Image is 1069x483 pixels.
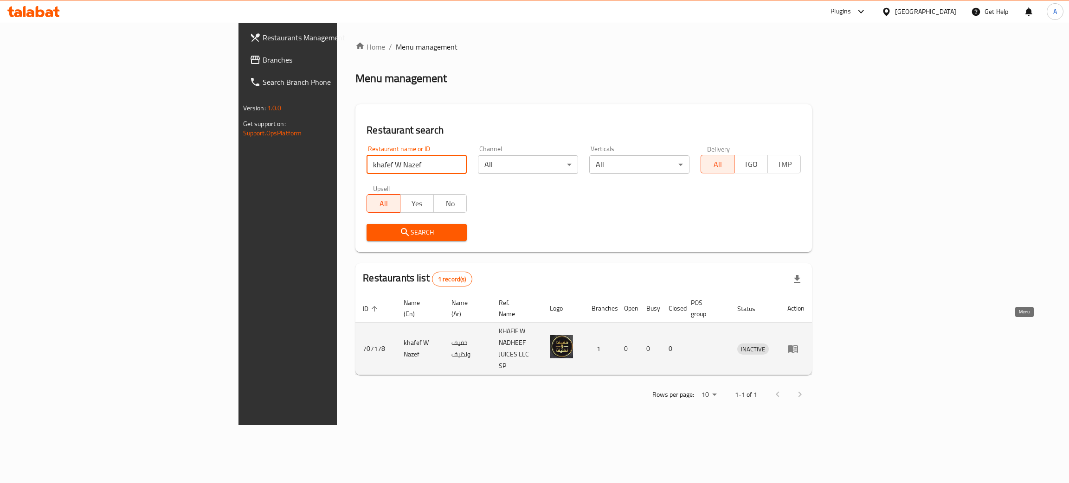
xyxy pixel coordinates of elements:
span: No [438,197,464,210]
span: Version: [243,102,266,114]
a: Search Branch Phone [242,71,417,93]
th: Open [617,294,639,323]
span: All [705,158,731,171]
table: enhanced table [355,294,812,375]
h2: Restaurants list [363,271,472,286]
th: Closed [661,294,683,323]
span: POS group [691,297,719,319]
a: Branches [242,49,417,71]
span: Menu management [396,41,457,52]
span: Ref. Name [499,297,531,319]
label: Delivery [707,146,730,152]
button: All [367,194,400,213]
span: TGO [738,158,764,171]
span: A [1053,6,1057,17]
td: 0 [639,323,661,375]
div: Export file [786,268,808,290]
td: 1 [584,323,617,375]
th: Action [780,294,812,323]
a: Support.OpsPlatform [243,127,302,139]
button: No [433,194,467,213]
button: TGO [734,155,768,173]
div: [GEOGRAPHIC_DATA] [895,6,956,17]
div: All [589,155,689,174]
img: khafef W Nazef [550,335,573,358]
a: Restaurants Management [242,26,417,49]
p: Rows per page: [652,389,694,400]
span: 1.0.0 [267,102,282,114]
span: All [371,197,397,210]
span: Get support on: [243,118,286,130]
span: Name (En) [404,297,433,319]
p: 1-1 of 1 [735,389,757,400]
button: Yes [400,194,434,213]
label: Upsell [373,185,390,191]
td: 0 [661,323,683,375]
span: Yes [404,197,430,210]
td: khafef W Nazef [396,323,444,375]
span: Name (Ar) [451,297,480,319]
div: Plugins [831,6,851,17]
span: TMP [772,158,798,171]
th: Branches [584,294,617,323]
span: Restaurants Management [263,32,410,43]
td: 0 [617,323,639,375]
span: ID [363,303,380,314]
button: Search [367,224,467,241]
input: Search for restaurant name or ID.. [367,155,467,174]
div: All [478,155,578,174]
span: Search Branch Phone [263,76,410,88]
button: TMP [767,155,801,173]
nav: breadcrumb [355,41,812,52]
td: KHAFIF W NADHEEF JUICES LLC SP [491,323,542,375]
span: INACTIVE [737,344,769,355]
th: Busy [639,294,661,323]
span: Search [374,227,459,238]
div: Total records count [432,272,472,286]
th: Logo [542,294,584,323]
h2: Restaurant search [367,123,801,137]
span: 1 record(s) [432,275,472,284]
td: خفيف ونظيف [444,323,491,375]
button: All [701,155,734,173]
span: Status [737,303,767,314]
div: Rows per page: [698,388,720,402]
span: Branches [263,54,410,65]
